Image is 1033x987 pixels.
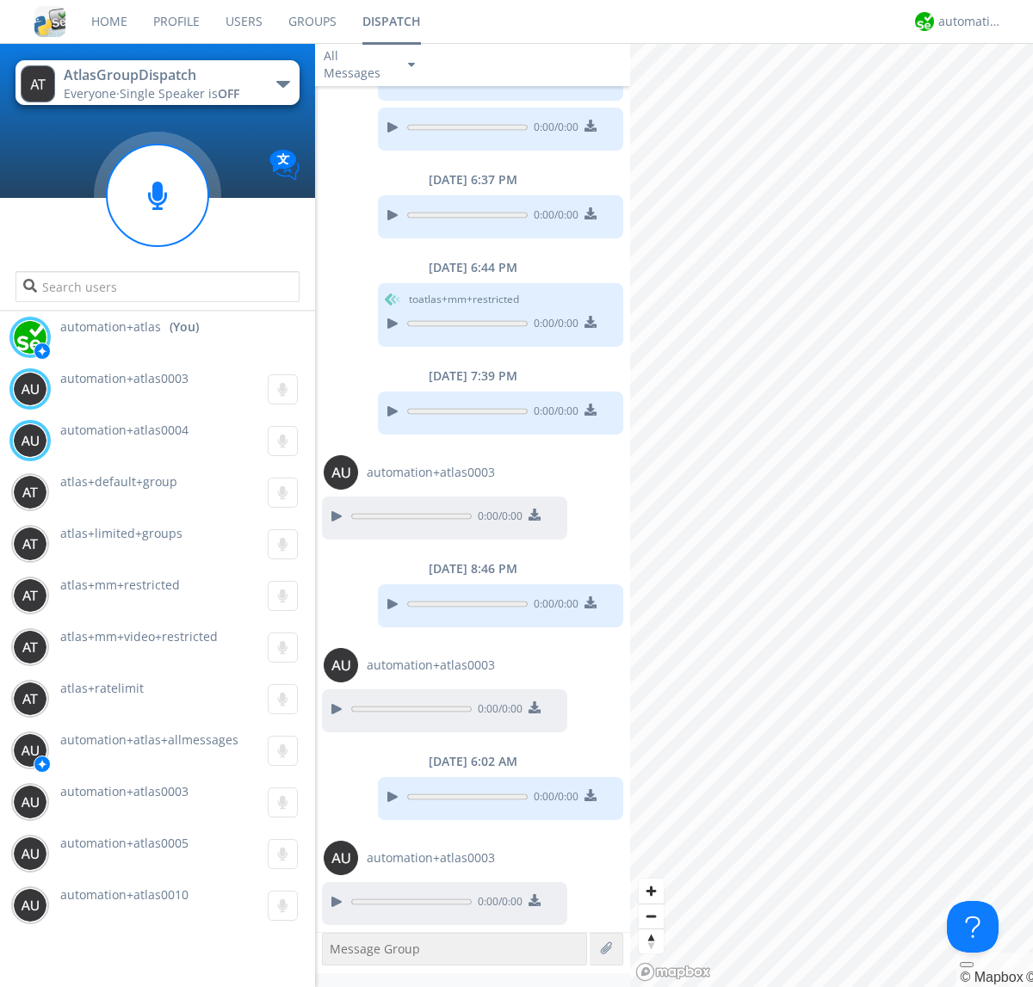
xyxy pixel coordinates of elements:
img: 373638.png [13,630,47,664]
img: download media button [585,789,597,801]
div: All Messages [324,47,393,82]
span: automation+atlas0003 [60,783,189,799]
button: AtlasGroupDispatchEveryone·Single Speaker isOFF [15,60,299,105]
span: automation+atlas0005 [60,835,189,851]
img: download media button [529,509,541,521]
span: automation+atlas0003 [367,849,495,867]
iframe: Toggle Customer Support [947,901,999,953]
img: 373638.png [324,841,358,875]
span: automation+atlas0003 [367,464,495,481]
img: 373638.png [13,888,47,922]
img: 373638.png [13,578,47,613]
img: 373638.png [13,785,47,819]
img: 373638.png [13,527,47,561]
button: Zoom in [639,879,664,904]
div: automation+atlas [938,13,1003,30]
span: atlas+limited+groups [60,525,182,541]
img: 373638.png [13,423,47,458]
span: 0:00 / 0:00 [472,509,523,527]
img: 373638.png [13,372,47,406]
span: 0:00 / 0:00 [472,701,523,720]
img: caret-down-sm.svg [408,63,415,67]
img: 373638.png [21,65,55,102]
span: automation+atlas+allmessages [60,731,238,748]
input: Search users [15,271,299,302]
img: download media button [585,207,597,219]
span: 0:00 / 0:00 [528,789,578,808]
span: to atlas+mm+restricted [409,292,519,307]
img: download media button [585,596,597,608]
button: Toggle attribution [960,962,974,967]
img: d2d01cd9b4174d08988066c6d424eccd [13,320,47,355]
span: Single Speaker is [120,85,239,102]
span: atlas+ratelimit [60,680,144,696]
div: [DATE] 6:37 PM [315,171,630,188]
span: automation+atlas0003 [60,370,189,386]
div: [DATE] 8:46 PM [315,560,630,577]
div: [DATE] 7:39 PM [315,367,630,385]
span: automation+atlas0003 [367,657,495,674]
img: cddb5a64eb264b2086981ab96f4c1ba7 [34,6,65,37]
img: 373638.png [13,475,47,509]
img: 373638.png [324,648,358,682]
img: download media button [585,404,597,416]
a: Mapbox logo [635,962,711,982]
img: download media button [529,701,541,713]
div: (You) [170,318,199,336]
span: automation+atlas [60,318,161,336]
button: Zoom out [639,904,664,928]
span: atlas+mm+video+restricted [60,628,218,645]
span: 0:00 / 0:00 [528,207,578,226]
span: atlas+mm+restricted [60,577,180,593]
img: 373638.png [13,733,47,768]
div: [DATE] 6:44 PM [315,259,630,276]
span: 0:00 / 0:00 [528,596,578,615]
img: 373638.png [324,455,358,490]
img: download media button [585,120,597,132]
span: 0:00 / 0:00 [528,316,578,335]
img: download media button [585,316,597,328]
span: atlas+default+group [60,473,177,490]
img: 373638.png [13,836,47,871]
button: Reset bearing to north [639,928,664,953]
img: Translation enabled [269,150,300,180]
img: download media button [529,894,541,906]
div: AtlasGroupDispatch [64,65,257,85]
div: Everyone · [64,85,257,102]
span: automation+atlas0004 [60,422,189,438]
div: [DATE] 6:02 AM [315,753,630,770]
a: Mapbox [960,970,1023,984]
span: 0:00 / 0:00 [472,894,523,913]
img: 373638.png [13,682,47,716]
span: OFF [218,85,239,102]
span: automation+atlas0010 [60,886,189,903]
span: 0:00 / 0:00 [528,404,578,423]
span: 0:00 / 0:00 [528,120,578,139]
img: d2d01cd9b4174d08988066c6d424eccd [915,12,934,31]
